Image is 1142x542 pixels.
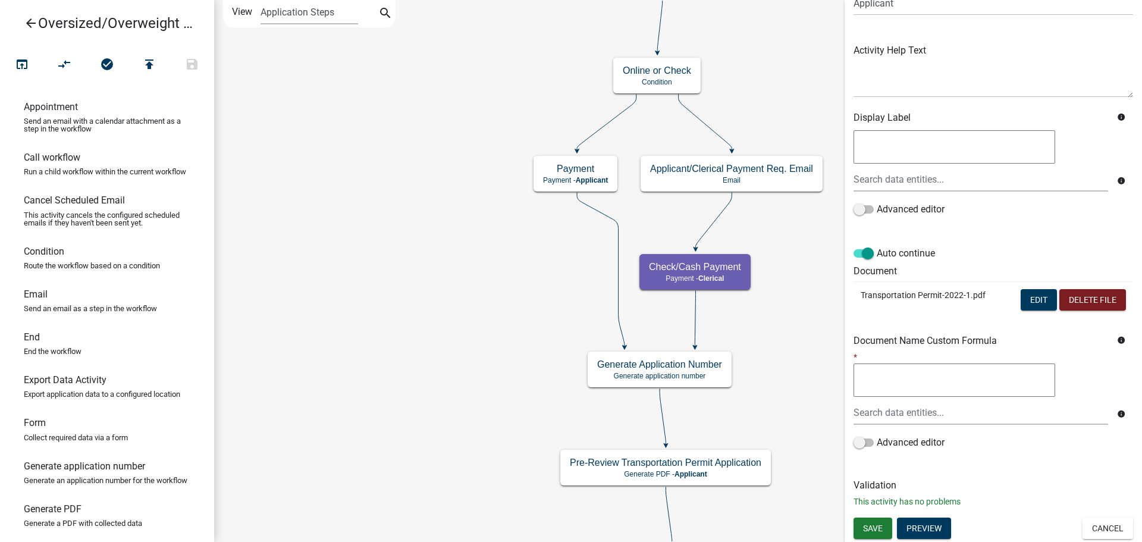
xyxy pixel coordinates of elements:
p: Send an email with a calendar attachment as a step in the workflow [24,117,190,133]
h6: Validation [854,480,1133,491]
button: Save [854,518,892,539]
input: Search data entities... [854,167,1108,192]
i: compare_arrows [58,57,72,74]
button: No problems [86,52,128,78]
p: Condition [623,78,691,86]
h6: Appointment [24,101,78,112]
label: Auto continue [854,246,935,261]
p: Generate an application number for the workflow [24,477,187,484]
span: Save [863,523,883,532]
h5: Pre-Review Transportation Permit Application [570,457,761,468]
p: End the workflow [24,347,81,355]
button: Edit [1021,289,1057,311]
i: publish [142,57,156,74]
button: search [376,5,395,24]
button: Preview [897,518,951,539]
p: Generate PDF - [570,470,761,478]
i: search [378,6,393,23]
h6: Display Label [854,112,1108,123]
h6: Generate PDF [24,503,81,515]
p: Collect required data via a form [24,434,128,441]
p: This activity has no problems [854,496,1133,508]
h6: Generate application number [24,460,145,472]
p: Send an email as a step in the workflow [24,305,157,312]
p: This activity cancels the configured scheduled emails if they haven't been sent yet. [24,211,190,227]
h6: Cancel Scheduled Email [24,195,125,206]
button: Delete File [1059,289,1126,311]
h5: Payment [543,163,608,174]
h6: Call workflow [24,152,80,163]
p: Payment - [649,274,741,283]
h6: Export Data Activity [24,374,106,386]
button: Auto Layout [43,52,86,78]
h6: Condition [24,246,64,257]
i: check_circle [100,57,114,74]
div: Workflow actions [1,52,214,81]
i: info [1117,336,1125,344]
h5: Applicant/Clerical Payment Req. Email [650,163,813,174]
h5: Online or Check [623,65,691,76]
h6: Email [24,289,48,300]
input: Search data entities... [854,400,1108,425]
p: Run a child workflow within the current workflow [24,168,186,176]
span: Applicant [576,176,608,184]
h5: Check/Cash Payment [649,261,741,272]
a: Oversized/Overweight Transportation Permit [10,10,195,37]
h6: Form [24,417,46,428]
p: Email [650,176,813,184]
button: Test Workflow [1,52,43,78]
p: Payment - [543,176,608,184]
label: Advanced editor [854,202,945,217]
p: Route the workflow based on a condition [24,262,160,270]
i: info [1117,410,1125,418]
h6: Document [854,265,1133,277]
button: Save [171,52,214,78]
i: open_in_browser [15,57,29,74]
p: Transportation Permit-2022-1.pdf [861,289,997,302]
p: Export application data to a configured location [24,390,180,398]
button: Publish [128,52,171,78]
i: info [1117,113,1125,121]
h6: Document Name Custom Formula [854,335,1108,346]
span: Clerical [698,274,724,283]
p: Generate a PDF with collected data [24,519,142,527]
h5: Generate Application Number [597,359,722,370]
i: save [185,57,199,74]
i: info [1117,177,1125,185]
h6: End [24,331,40,343]
i: arrow_back [24,16,38,33]
p: Generate application number [597,372,722,380]
span: Applicant [674,470,707,478]
label: Advanced editor [854,436,945,450]
button: Cancel [1083,518,1133,539]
